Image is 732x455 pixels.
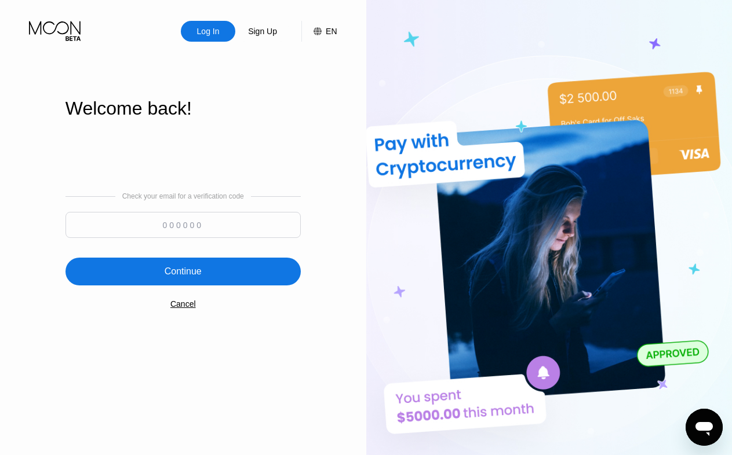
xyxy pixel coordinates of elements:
[65,212,301,238] input: 000000
[196,25,221,37] div: Log In
[686,409,723,446] iframe: 启动消息传送窗口的按钮
[181,21,235,42] div: Log In
[301,21,337,42] div: EN
[170,299,196,309] div: Cancel
[65,258,301,285] div: Continue
[65,98,301,119] div: Welcome back!
[247,25,278,37] div: Sign Up
[122,192,244,200] div: Check your email for a verification code
[235,21,290,42] div: Sign Up
[326,27,337,36] div: EN
[165,266,202,277] div: Continue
